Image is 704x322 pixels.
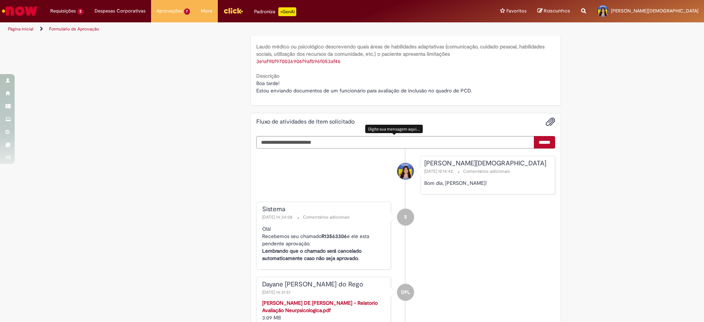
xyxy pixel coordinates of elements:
[256,58,341,65] a: Download de 3e1af9bf970036906f9afb96f053af46
[262,248,362,261] b: Lembrando que o chamado será cancelado automaticamente caso não seja aprovado.
[262,225,387,262] p: Olá! Recebemos seu chamado e ele esta pendente aprovação.
[256,43,544,57] b: Laudo médico ou psicológico descrevendo quais áreas de habilidades adaptativas (comunicação, cuid...
[397,284,414,301] div: Dayane Pedrosa Luis Barbosa Do Rego
[262,214,294,220] span: [DATE] 14:34:08
[322,233,347,239] b: R13563306
[424,168,454,174] span: [DATE] 12:14:42
[262,299,387,321] div: 3.09 MB
[424,179,549,187] p: Bom dia, [PERSON_NAME]!
[256,136,535,149] textarea: Digite sua mensagem aqui...
[262,300,378,314] a: [PERSON_NAME] DE [PERSON_NAME] - Relatorio Avaliação Neurpsicologica.pdf
[157,7,183,15] span: Aprovações
[256,119,355,125] h2: Fluxo de atividades de Item solicitado Histórico de tíquete
[278,7,296,16] p: +GenAi
[544,7,570,14] span: Rascunhos
[256,73,279,79] b: Descrição
[546,117,555,127] button: Adicionar anexos
[1,4,38,18] img: ServiceNow
[95,7,146,15] span: Despesas Corporativas
[365,125,423,133] div: Digite sua mensagem aqui...
[77,8,84,15] span: 2
[262,281,387,288] div: Dayane [PERSON_NAME] do Rego
[256,80,472,94] span: Boa tarde! Estou enviando documentos de um funcionário para avaliação de inclusão no quadro de PCD.
[506,7,527,15] span: Favoritos
[303,214,350,220] small: Comentários adicionais
[424,160,549,167] div: [PERSON_NAME][DEMOGRAPHIC_DATA]
[8,26,33,32] a: Página inicial
[611,8,698,14] span: [PERSON_NAME][DEMOGRAPHIC_DATA]
[50,7,76,15] span: Requisições
[223,5,243,16] img: click_logo_yellow_360x200.png
[404,208,407,226] span: S
[262,206,387,213] div: Sistema
[262,289,292,295] span: [DATE] 14:31:51
[5,22,464,36] ul: Trilhas de página
[49,26,99,32] a: Formulário de Aprovação
[401,283,410,301] span: DPL
[538,8,570,15] a: Rascunhos
[254,7,296,16] div: Padroniza
[397,209,414,226] div: System
[184,8,190,15] span: 7
[463,168,510,175] small: Comentários adicionais
[201,7,212,15] span: More
[397,163,414,180] div: Adriely Da Silva Evangelista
